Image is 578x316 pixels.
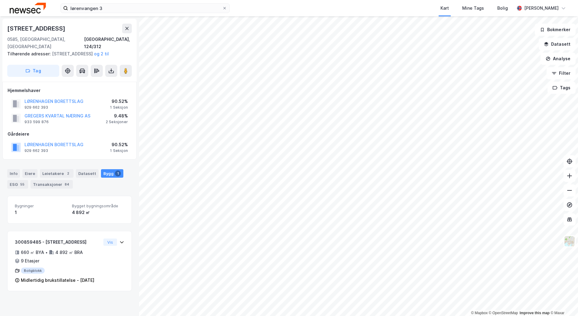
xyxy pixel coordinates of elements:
div: Gårdeiere [8,130,132,138]
button: Filter [547,67,576,79]
div: Transaksjoner [31,180,73,189]
div: 9 Etasjer [21,257,39,265]
a: Mapbox [471,311,488,315]
div: [STREET_ADDRESS] [7,24,67,33]
div: 9.48% [106,112,128,120]
div: Bolig [497,5,508,12]
div: 1 Seksjon [110,148,128,153]
div: 1 Seksjon [110,105,128,110]
span: Tilhørende adresser: [7,51,52,56]
span: Bygget bygningsområde [72,203,124,209]
button: Tags [547,82,576,94]
a: OpenStreetMap [489,311,518,315]
button: Datasett [539,38,576,50]
div: Eiere [22,169,37,178]
div: [GEOGRAPHIC_DATA], 124/312 [84,36,132,50]
div: 929 662 393 [24,148,48,153]
div: Hjemmelshaver [8,87,132,94]
div: 4 892 ㎡ [72,209,124,216]
div: [PERSON_NAME] [524,5,559,12]
div: 1 [115,170,121,176]
span: Bygninger [15,203,67,209]
img: newsec-logo.f6e21ccffca1b3a03d2d.png [10,3,46,13]
div: Datasett [76,169,99,178]
div: Kart [440,5,449,12]
div: 90.52% [110,98,128,105]
iframe: Chat Widget [548,287,578,316]
div: Kontrollprogram for chat [548,287,578,316]
div: [STREET_ADDRESS] [7,50,127,58]
a: Improve this map [520,311,550,315]
div: Mine Tags [462,5,484,12]
button: Vis [103,239,117,246]
div: 55 [19,181,26,187]
div: 660 ㎡ BYA [21,249,44,256]
div: Midlertidig brukstillatelse - [DATE] [21,277,94,284]
div: 929 662 393 [24,105,48,110]
div: 2 Seksjoner [106,120,128,124]
div: 300859485 - [STREET_ADDRESS] [15,239,101,246]
div: 84 [63,181,70,187]
div: 90.52% [110,141,128,148]
div: 933 599 876 [24,120,49,124]
img: Z [564,235,575,247]
div: Info [7,169,20,178]
input: Søk på adresse, matrikkel, gårdeiere, leietakere eller personer [68,4,222,13]
div: ESG [7,180,28,189]
button: Bokmerker [535,24,576,36]
div: Leietakere [40,169,73,178]
div: 0585, [GEOGRAPHIC_DATA], [GEOGRAPHIC_DATA] [7,36,84,50]
button: Analyse [541,53,576,65]
div: Bygg [101,169,123,178]
button: Tag [7,65,59,77]
div: 1 [15,209,67,216]
div: • [45,250,48,255]
div: 2 [65,170,71,176]
div: 4 892 ㎡ BRA [55,249,83,256]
